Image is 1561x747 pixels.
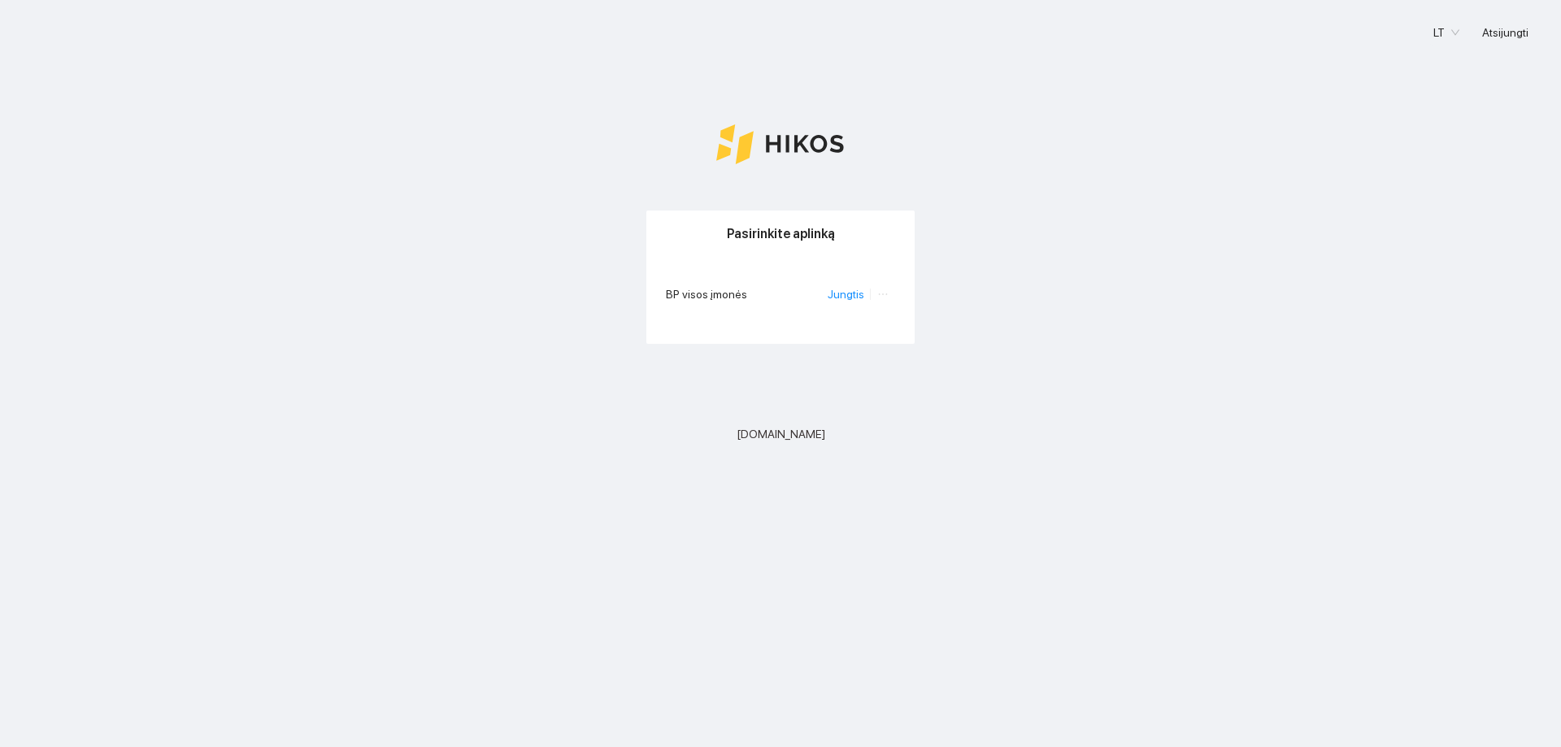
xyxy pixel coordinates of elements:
[828,288,864,301] a: Jungtis
[666,211,895,257] div: Pasirinkite aplinką
[1482,24,1528,41] span: Atsijungti
[737,425,825,443] span: [DOMAIN_NAME]
[877,289,889,300] span: ellipsis
[666,276,895,313] li: BP visos įmonės
[1433,20,1459,45] span: LT
[1469,20,1541,46] button: Atsijungti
